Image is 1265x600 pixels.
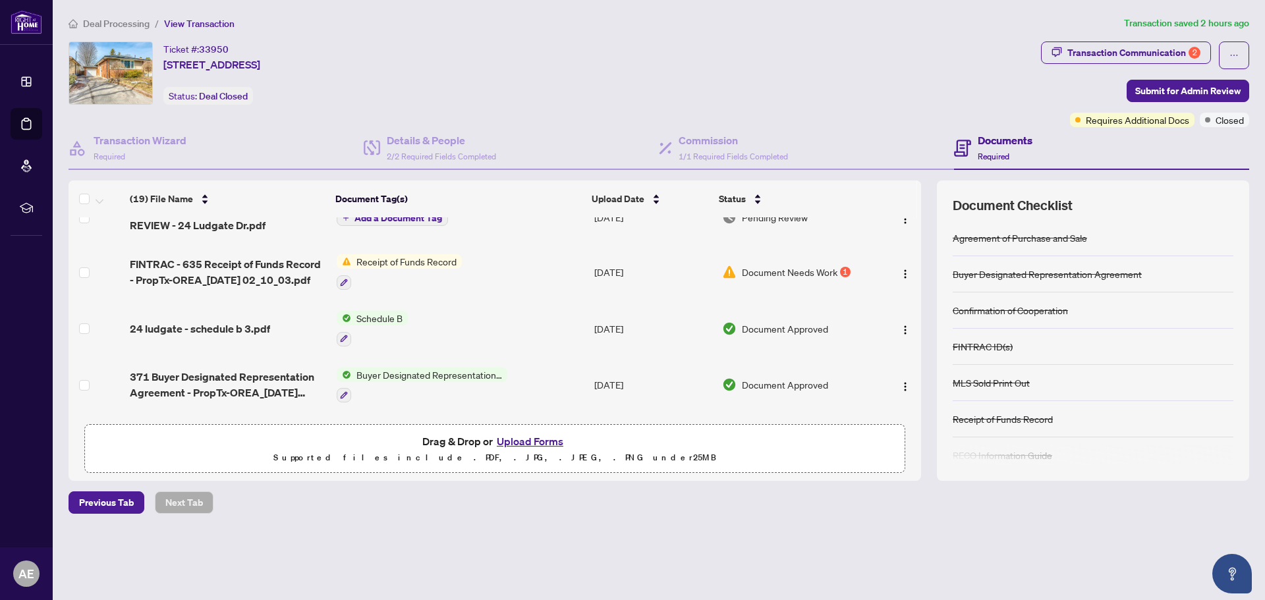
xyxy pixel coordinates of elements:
[330,180,587,217] th: Document Tag(s)
[742,210,808,225] span: Pending Review
[589,244,717,300] td: [DATE]
[953,267,1142,281] div: Buyer Designated Representation Agreement
[953,303,1068,317] div: Confirmation of Cooperation
[387,151,496,161] span: 2/2 Required Fields Completed
[422,433,567,450] span: Drag & Drop or
[83,18,150,30] span: Deal Processing
[953,196,1073,215] span: Document Checklist
[953,339,1013,354] div: FINTRAC ID(s)
[337,254,351,269] img: Status Icon
[1067,42,1200,63] div: Transaction Communication
[592,192,644,206] span: Upload Date
[164,18,235,30] span: View Transaction
[337,368,351,382] img: Status Icon
[840,267,851,277] div: 1
[589,300,717,357] td: [DATE]
[351,254,462,269] span: Receipt of Funds Record
[493,433,567,450] button: Upload Forms
[742,377,828,392] span: Document Approved
[85,425,905,474] span: Drag & Drop orUpload FormsSupported files include .PDF, .JPG, .JPEG, .PNG under25MB
[742,265,837,279] span: Document Needs Work
[722,377,737,392] img: Document Status
[130,321,270,337] span: 24 ludgate - schedule b 3.pdf
[163,41,229,57] div: Ticket #:
[953,412,1053,426] div: Receipt of Funds Record
[1135,80,1241,101] span: Submit for Admin Review
[1127,80,1249,102] button: Submit for Admin Review
[900,214,911,225] img: Logo
[387,132,496,148] h4: Details & People
[586,180,714,217] th: Upload Date
[69,491,144,514] button: Previous Tab
[679,132,788,148] h4: Commission
[722,321,737,336] img: Document Status
[155,491,213,514] button: Next Tab
[337,311,408,346] button: Status IconSchedule B
[978,151,1009,161] span: Required
[11,10,42,34] img: logo
[130,256,325,288] span: FINTRAC - 635 Receipt of Funds Record - PropTx-OREA_[DATE] 02_10_03.pdf
[130,202,325,233] span: Revised TRADE SHEET - Agent to REVIEW - 24 Ludgate Dr.pdf
[93,450,897,466] p: Supported files include .PDF, .JPG, .JPEG, .PNG under 25 MB
[1041,41,1211,64] button: Transaction Communication2
[337,209,448,227] button: Add a Document Tag
[1229,51,1239,60] span: ellipsis
[163,57,260,72] span: [STREET_ADDRESS]
[719,192,746,206] span: Status
[79,492,134,513] span: Previous Tab
[679,151,788,161] span: 1/1 Required Fields Completed
[337,254,462,290] button: Status IconReceipt of Funds Record
[354,213,442,223] span: Add a Document Tag
[900,381,911,392] img: Logo
[130,369,325,400] span: 371 Buyer Designated Representation Agreement - PropTx-OREA_[DATE] 17_28_08 1.pdf
[337,210,448,226] button: Add a Document Tag
[94,151,125,161] span: Required
[199,43,229,55] span: 33950
[895,207,916,228] button: Logo
[69,42,152,104] img: IMG-W12017339_1.jpg
[351,311,408,325] span: Schedule B
[1086,113,1189,127] span: Requires Additional Docs
[163,87,253,105] div: Status:
[18,564,34,583] span: AE
[337,368,507,403] button: Status IconBuyer Designated Representation Agreement
[589,191,717,244] td: [DATE]
[125,180,330,217] th: (19) File Name
[722,265,737,279] img: Document Status
[895,318,916,339] button: Logo
[94,132,186,148] h4: Transaction Wizard
[155,16,159,31] li: /
[742,321,828,336] span: Document Approved
[978,132,1032,148] h4: Documents
[895,261,916,283] button: Logo
[69,19,78,28] span: home
[130,192,193,206] span: (19) File Name
[953,375,1030,390] div: MLS Sold Print Out
[895,374,916,395] button: Logo
[1216,113,1244,127] span: Closed
[589,413,717,470] td: [DATE]
[714,180,872,217] th: Status
[199,90,248,102] span: Deal Closed
[337,311,351,325] img: Status Icon
[1124,16,1249,31] article: Transaction saved 2 hours ago
[953,231,1087,245] div: Agreement of Purchase and Sale
[1189,47,1200,59] div: 2
[351,368,507,382] span: Buyer Designated Representation Agreement
[722,210,737,225] img: Document Status
[900,269,911,279] img: Logo
[1212,554,1252,593] button: Open asap
[900,325,911,335] img: Logo
[343,215,349,221] span: plus
[589,357,717,414] td: [DATE]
